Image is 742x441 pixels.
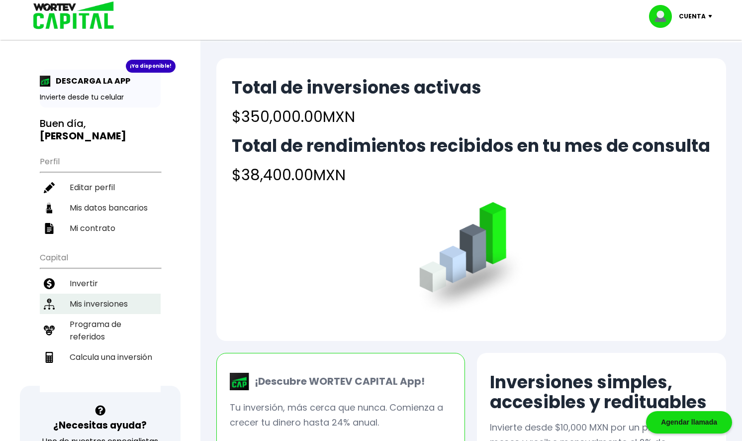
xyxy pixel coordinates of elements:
[40,246,161,392] ul: Capital
[679,9,706,24] p: Cuenta
[53,418,147,433] h3: ¿Necesitas ayuda?
[40,198,161,218] a: Mis datos bancarios
[232,106,481,128] h4: $350,000.00 MXN
[230,400,452,430] p: Tu inversión, más cerca que nunca. Comienza a crecer tu dinero hasta 24% anual.
[40,314,161,347] a: Programa de referidos
[649,5,679,28] img: profile-image
[646,411,732,434] div: Agendar llamada
[490,372,713,412] h2: Inversiones simples, accesibles y redituables
[40,218,161,238] a: Mi contrato
[44,299,55,310] img: inversiones-icon.6695dc30.svg
[44,325,55,336] img: recomiendanos-icon.9b8e9327.svg
[232,164,710,186] h4: $38,400.00 MXN
[40,150,161,238] ul: Perfil
[232,78,481,98] h2: Total de inversiones activas
[44,278,55,289] img: invertir-icon.b3b967d7.svg
[44,203,55,214] img: datos-icon.10cf9172.svg
[706,15,719,18] img: icon-down
[44,182,55,193] img: editar-icon.952d3147.svg
[230,373,250,391] img: wortev-capital-app-icon
[40,129,126,143] b: [PERSON_NAME]
[51,75,130,87] p: DESCARGA LA APP
[40,177,161,198] a: Editar perfil
[250,374,425,389] p: ¡Descubre WORTEV CAPITAL App!
[40,273,161,294] a: Invertir
[40,347,161,367] a: Calcula una inversión
[44,223,55,234] img: contrato-icon.f2db500c.svg
[40,294,161,314] a: Mis inversiones
[44,352,55,363] img: calculadora-icon.17d418c4.svg
[126,60,176,73] div: ¡Ya disponible!
[415,202,528,315] img: grafica.516fef24.png
[40,92,161,103] p: Invierte desde tu celular
[40,117,161,142] h3: Buen día,
[232,136,710,156] h2: Total de rendimientos recibidos en tu mes de consulta
[40,76,51,87] img: app-icon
